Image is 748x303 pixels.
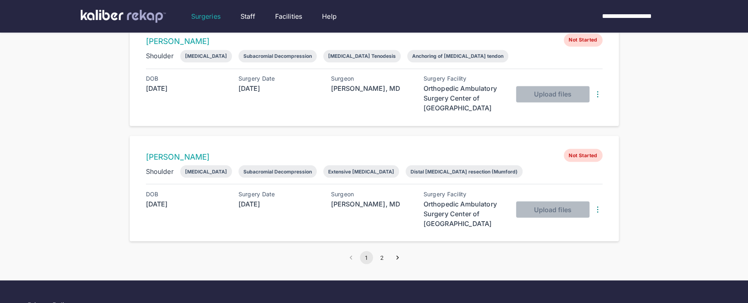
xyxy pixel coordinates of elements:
[593,204,602,214] img: DotsThreeVertical.31cb0eda.svg
[146,37,210,46] a: [PERSON_NAME]
[238,199,320,209] div: [DATE]
[146,166,174,176] div: Shoulder
[534,90,571,98] span: Upload files
[238,83,320,93] div: [DATE]
[146,199,227,209] div: [DATE]
[322,11,337,21] a: Help
[146,191,227,197] div: DOB
[360,251,373,264] button: page 1
[564,33,602,46] span: Not Started
[331,75,413,82] div: Surgeon
[328,53,396,59] div: [MEDICAL_DATA] Tenodesis
[424,199,505,228] div: Orthopedic Ambulatory Surgery Center of [GEOGRAPHIC_DATA]
[516,86,589,102] button: Upload files
[146,51,174,61] div: Shoulder
[412,53,503,59] div: Anchoring of [MEDICAL_DATA] tendon
[146,75,227,82] div: DOB
[185,168,227,174] div: [MEDICAL_DATA]
[328,168,394,174] div: Extensive [MEDICAL_DATA]
[343,251,405,264] nav: pagination navigation
[410,168,518,174] div: Distal [MEDICAL_DATA] resection (Mumford)
[241,11,255,21] a: Staff
[564,149,602,162] span: Not Started
[424,75,505,82] div: Surgery Facility
[275,11,302,21] a: Facilities
[534,205,571,213] span: Upload files
[516,201,589,217] button: Upload files
[375,251,388,264] button: Go to page 2
[191,11,221,21] a: Surgeries
[81,10,166,23] img: kaliber labs logo
[146,83,227,93] div: [DATE]
[238,75,320,82] div: Surgery Date
[238,191,320,197] div: Surgery Date
[424,191,505,197] div: Surgery Facility
[424,83,505,113] div: Orthopedic Ambulatory Surgery Center of [GEOGRAPHIC_DATA]
[243,53,312,59] div: Subacromial Decompression
[146,152,210,161] a: [PERSON_NAME]
[391,251,404,264] button: Go to next page
[185,53,227,59] div: [MEDICAL_DATA]
[331,83,413,93] div: [PERSON_NAME], MD
[593,89,602,99] img: DotsThreeVertical.31cb0eda.svg
[331,191,413,197] div: Surgeon
[331,199,413,209] div: [PERSON_NAME], MD
[243,168,312,174] div: Subacromial Decompression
